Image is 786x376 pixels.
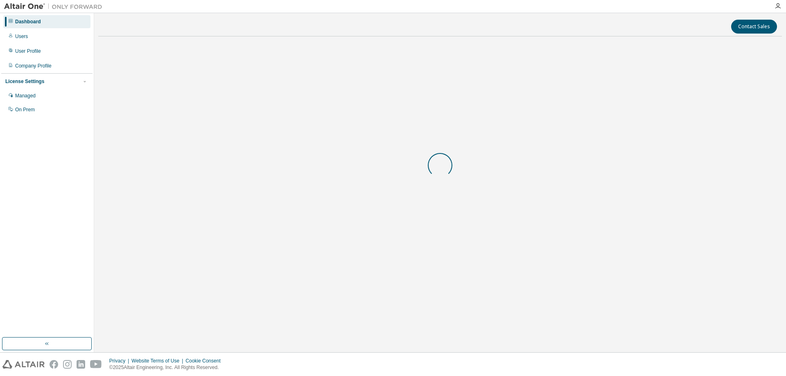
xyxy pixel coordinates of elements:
img: Altair One [4,2,106,11]
div: Cookie Consent [185,358,225,364]
div: Privacy [109,358,131,364]
img: youtube.svg [90,360,102,369]
img: linkedin.svg [77,360,85,369]
div: Website Terms of Use [131,358,185,364]
div: License Settings [5,78,44,85]
div: Users [15,33,28,40]
button: Contact Sales [731,20,777,34]
img: altair_logo.svg [2,360,45,369]
img: instagram.svg [63,360,72,369]
img: facebook.svg [50,360,58,369]
div: Dashboard [15,18,41,25]
p: © 2025 Altair Engineering, Inc. All Rights Reserved. [109,364,226,371]
div: On Prem [15,106,35,113]
div: User Profile [15,48,41,54]
div: Company Profile [15,63,52,69]
div: Managed [15,92,36,99]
